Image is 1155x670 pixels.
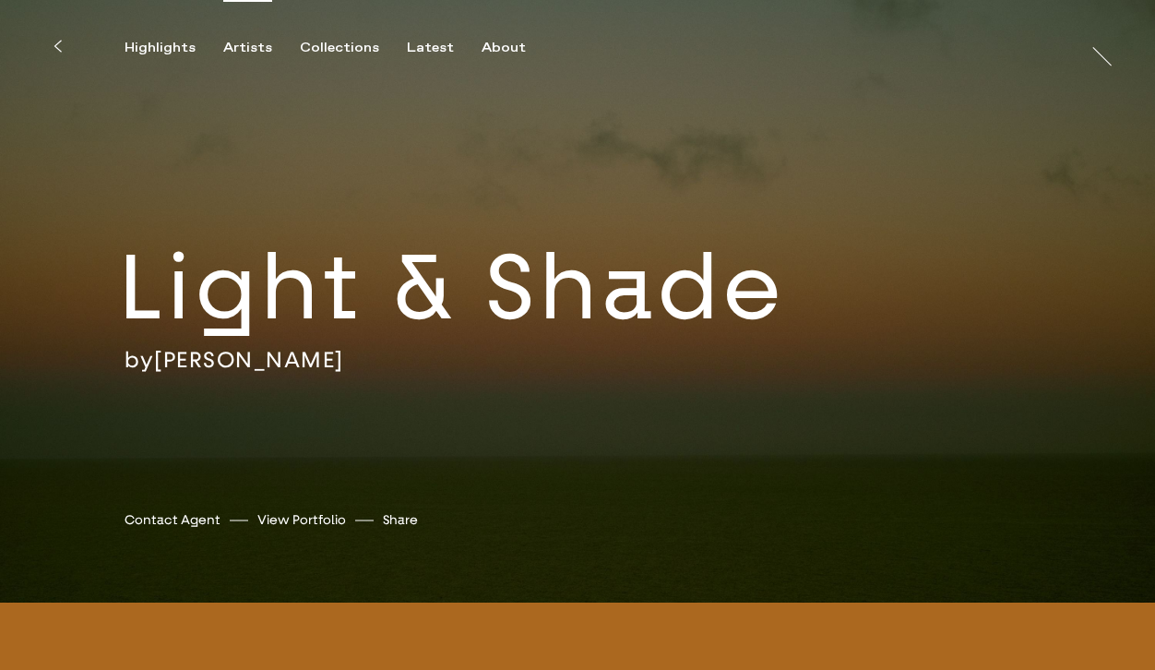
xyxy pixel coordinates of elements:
[125,345,154,373] span: by
[125,40,223,56] button: Highlights
[223,40,272,56] div: Artists
[407,40,454,56] div: Latest
[383,508,418,532] button: Share
[119,230,911,345] h2: Light & Shade
[300,40,379,56] div: Collections
[407,40,482,56] button: Latest
[125,40,196,56] div: Highlights
[257,510,346,530] a: View Portfolio
[482,40,526,56] div: About
[125,510,220,530] a: Contact Agent
[223,40,300,56] button: Artists
[482,40,554,56] button: About
[300,40,407,56] button: Collections
[154,345,344,373] a: [PERSON_NAME]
